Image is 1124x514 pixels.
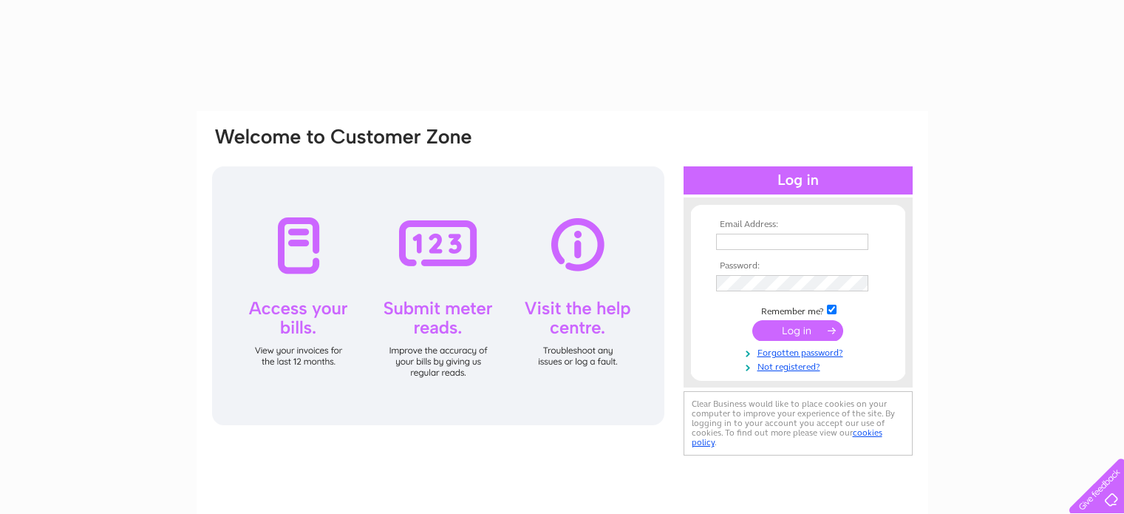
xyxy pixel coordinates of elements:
a: Not registered? [716,359,884,373]
td: Remember me? [712,302,884,317]
th: Email Address: [712,220,884,230]
a: cookies policy [692,427,882,447]
input: Submit [752,320,843,341]
a: Forgotten password? [716,345,884,359]
div: Clear Business would like to place cookies on your computer to improve your experience of the sit... [684,391,913,456]
th: Password: [712,261,884,271]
